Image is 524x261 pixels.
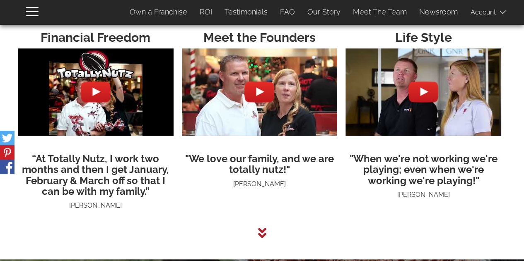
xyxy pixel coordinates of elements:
[345,34,501,150] img: hqdefault.jpg
[397,191,450,199] span: [PERSON_NAME]
[18,34,174,150] img: hqdefault.jpg
[301,3,347,21] a: Our Story
[345,31,501,44] h2: Life Style
[182,31,338,44] h2: Meet the Founders
[218,3,274,21] a: Testimonials
[182,153,338,175] h3: "We love our family, and we are totally nutz!"
[123,3,193,21] a: Own a Franchise
[182,34,338,150] img: hqdefault.jpg
[69,201,122,209] span: [PERSON_NAME]
[274,3,301,21] a: FAQ
[413,3,464,21] a: Newsroom
[347,3,413,21] a: Meet The Team
[18,31,174,44] h2: Financial Freedom
[233,180,286,188] span: [PERSON_NAME]
[18,153,174,197] h3: “At Totally Nutz, I work two months and then I get January, February & March off so that I can be...
[193,3,218,21] a: ROI
[345,153,501,186] h3: "When we're not working we're playing; even when we're working we're playing!"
